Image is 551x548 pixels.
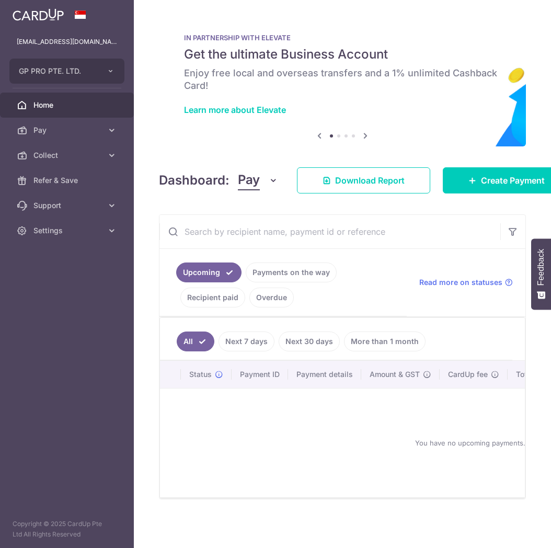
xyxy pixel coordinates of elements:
p: IN PARTNERSHIP WITH ELEVATE [184,33,501,42]
a: Download Report [297,167,430,193]
a: Next 7 days [219,332,274,351]
a: Overdue [249,288,294,307]
span: Create Payment [481,174,545,187]
span: Pay [238,170,260,190]
a: Learn more about Elevate [184,105,286,115]
span: Refer & Save [33,175,102,186]
img: CardUp [13,8,64,21]
h6: Enjoy free local and overseas transfers and a 1% unlimited Cashback Card! [184,67,501,92]
span: Collect [33,150,102,161]
a: Payments on the way [246,262,337,282]
span: Feedback [536,249,546,286]
input: Search by recipient name, payment id or reference [159,215,500,248]
button: GP PRO PTE. LTD. [9,59,124,84]
span: Support [33,200,102,211]
span: Settings [33,225,102,236]
span: CardUp fee [448,369,488,380]
span: Home [33,100,102,110]
a: Next 30 days [279,332,340,351]
p: [EMAIL_ADDRESS][DOMAIN_NAME] [17,37,117,47]
a: Upcoming [176,262,242,282]
span: Download Report [335,174,405,187]
img: Renovation banner [159,17,526,146]
span: GP PRO PTE. LTD. [19,66,96,76]
a: All [177,332,214,351]
h5: Get the ultimate Business Account [184,46,501,63]
a: Recipient paid [180,288,245,307]
button: Feedback - Show survey [531,238,551,310]
span: Total amt. [516,369,550,380]
h4: Dashboard: [159,171,229,190]
a: Read more on statuses [419,277,513,288]
span: Pay [33,125,102,135]
button: Pay [238,170,278,190]
span: Amount & GST [370,369,420,380]
th: Payment details [288,361,361,388]
a: More than 1 month [344,332,426,351]
th: Payment ID [232,361,288,388]
span: Read more on statuses [419,277,502,288]
span: Status [189,369,212,380]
